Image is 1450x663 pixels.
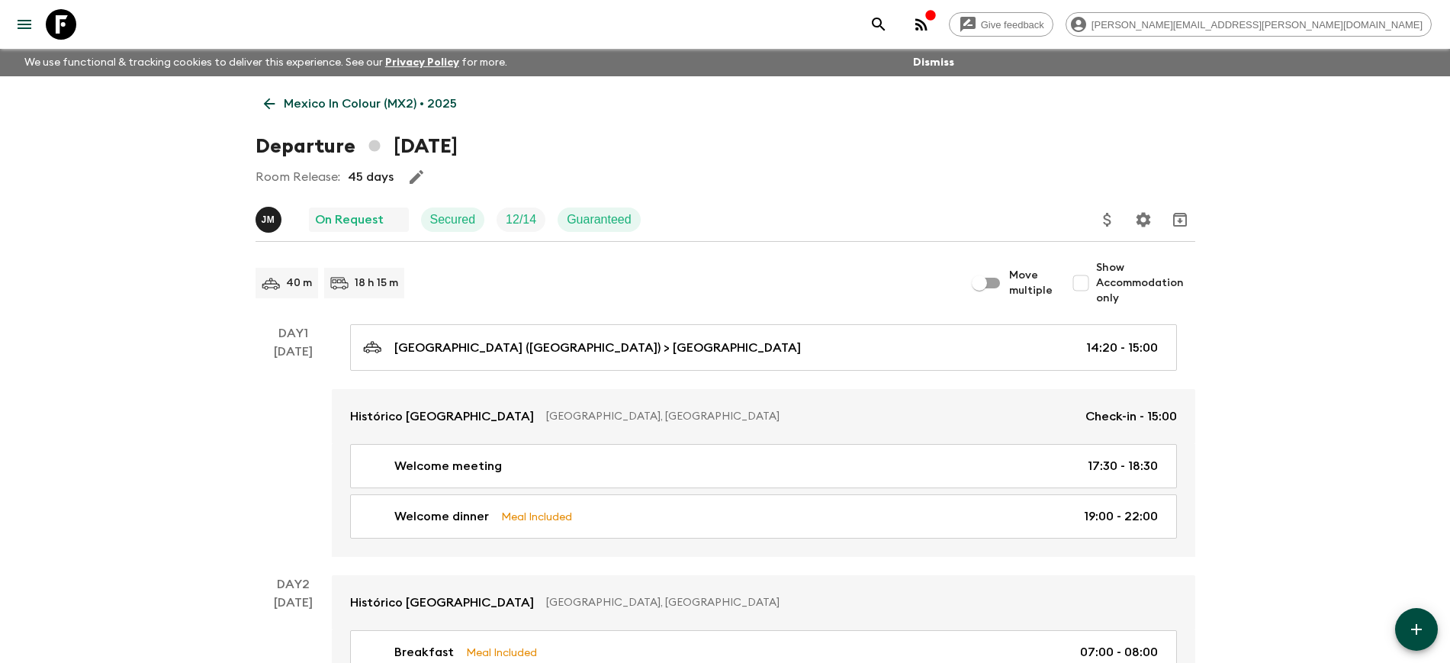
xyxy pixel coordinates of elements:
p: 45 days [348,168,394,186]
button: JM [256,207,285,233]
p: Day 1 [256,324,332,343]
button: search adventures [863,9,894,40]
p: [GEOGRAPHIC_DATA], [GEOGRAPHIC_DATA] [546,409,1073,424]
div: [PERSON_NAME][EMAIL_ADDRESS][PERSON_NAME][DOMAIN_NAME] [1066,12,1432,37]
p: Secured [430,211,476,229]
p: 14:20 - 15:00 [1086,339,1158,357]
div: Secured [421,208,485,232]
span: Jocelyn Muñoz [256,211,285,224]
p: Room Release: [256,168,340,186]
button: Archive (Completed, Cancelled or Unsynced Departures only) [1165,204,1195,235]
p: Histórico [GEOGRAPHIC_DATA] [350,594,534,612]
p: Breakfast [394,643,454,661]
p: Meal Included [501,508,572,525]
p: Welcome meeting [394,457,502,475]
p: Check-in - 15:00 [1085,407,1177,426]
p: Guaranteed [567,211,632,229]
p: 40 m [286,275,312,291]
p: 07:00 - 08:00 [1080,643,1158,661]
p: Histórico [GEOGRAPHIC_DATA] [350,407,534,426]
p: 18 h 15 m [355,275,398,291]
p: On Request [315,211,384,229]
p: Meal Included [466,644,537,661]
p: 19:00 - 22:00 [1084,507,1158,526]
a: Mexico In Colour (MX2) • 2025 [256,89,465,119]
h1: Departure [DATE] [256,131,458,162]
p: We use functional & tracking cookies to deliver this experience. See our for more. [18,49,513,76]
p: J M [262,214,275,226]
button: Settings [1128,204,1159,235]
p: [GEOGRAPHIC_DATA], [GEOGRAPHIC_DATA] [546,595,1165,610]
a: Give feedback [949,12,1053,37]
a: Histórico [GEOGRAPHIC_DATA][GEOGRAPHIC_DATA], [GEOGRAPHIC_DATA]Check-in - 15:00 [332,389,1195,444]
button: menu [9,9,40,40]
p: Day 2 [256,575,332,594]
p: Welcome dinner [394,507,489,526]
a: Histórico [GEOGRAPHIC_DATA][GEOGRAPHIC_DATA], [GEOGRAPHIC_DATA] [332,575,1195,630]
a: Privacy Policy [385,57,459,68]
p: Mexico In Colour (MX2) • 2025 [284,95,457,113]
span: Move multiple [1009,268,1053,298]
p: 12 / 14 [506,211,536,229]
span: Show Accommodation only [1096,260,1195,306]
button: Dismiss [909,52,958,73]
div: [DATE] [274,343,313,557]
div: Trip Fill [497,208,545,232]
a: Welcome meeting17:30 - 18:30 [350,444,1177,488]
a: Welcome dinnerMeal Included19:00 - 22:00 [350,494,1177,539]
p: [GEOGRAPHIC_DATA] ([GEOGRAPHIC_DATA]) > [GEOGRAPHIC_DATA] [394,339,801,357]
a: [GEOGRAPHIC_DATA] ([GEOGRAPHIC_DATA]) > [GEOGRAPHIC_DATA]14:20 - 15:00 [350,324,1177,371]
p: 17:30 - 18:30 [1088,457,1158,475]
button: Update Price, Early Bird Discount and Costs [1092,204,1123,235]
span: Give feedback [973,19,1053,31]
span: [PERSON_NAME][EMAIL_ADDRESS][PERSON_NAME][DOMAIN_NAME] [1083,19,1431,31]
